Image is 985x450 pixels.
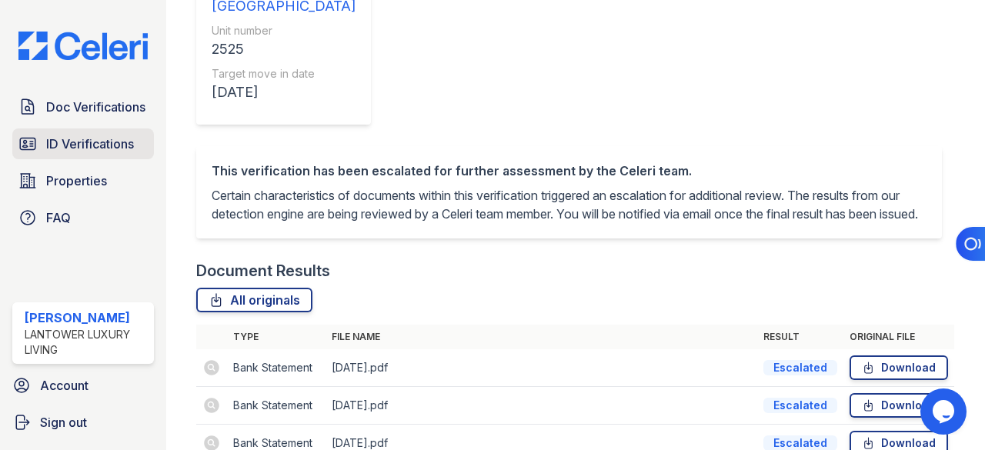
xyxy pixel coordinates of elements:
[196,260,330,282] div: Document Results
[212,23,356,38] div: Unit number
[46,208,71,227] span: FAQ
[850,393,948,418] a: Download
[46,172,107,190] span: Properties
[227,325,326,349] th: Type
[12,202,154,233] a: FAQ
[212,82,356,103] div: [DATE]
[12,128,154,159] a: ID Verifications
[763,398,837,413] div: Escalated
[212,186,927,223] p: Certain characteristics of documents within this verification triggered an escalation for additio...
[763,360,837,375] div: Escalated
[212,162,927,180] div: This verification has been escalated for further assessment by the Celeri team.
[6,370,160,401] a: Account
[326,349,757,387] td: [DATE].pdf
[46,135,134,153] span: ID Verifications
[25,308,148,327] div: [PERSON_NAME]
[40,376,88,395] span: Account
[196,288,312,312] a: All originals
[850,355,948,380] a: Download
[212,66,356,82] div: Target move in date
[25,327,148,358] div: Lantower Luxury Living
[227,387,326,425] td: Bank Statement
[6,32,160,61] img: CE_Logo_Blue-a8612792a0a2168367f1c8372b55b34899dd931a85d93a1a3d3e32e68fde9ad4.png
[757,325,843,349] th: Result
[46,98,145,116] span: Doc Verifications
[12,92,154,122] a: Doc Verifications
[326,325,757,349] th: File name
[40,413,87,432] span: Sign out
[6,407,160,438] a: Sign out
[843,325,954,349] th: Original file
[12,165,154,196] a: Properties
[227,349,326,387] td: Bank Statement
[920,388,970,435] iframe: chat widget
[326,387,757,425] td: [DATE].pdf
[212,38,356,60] div: 2525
